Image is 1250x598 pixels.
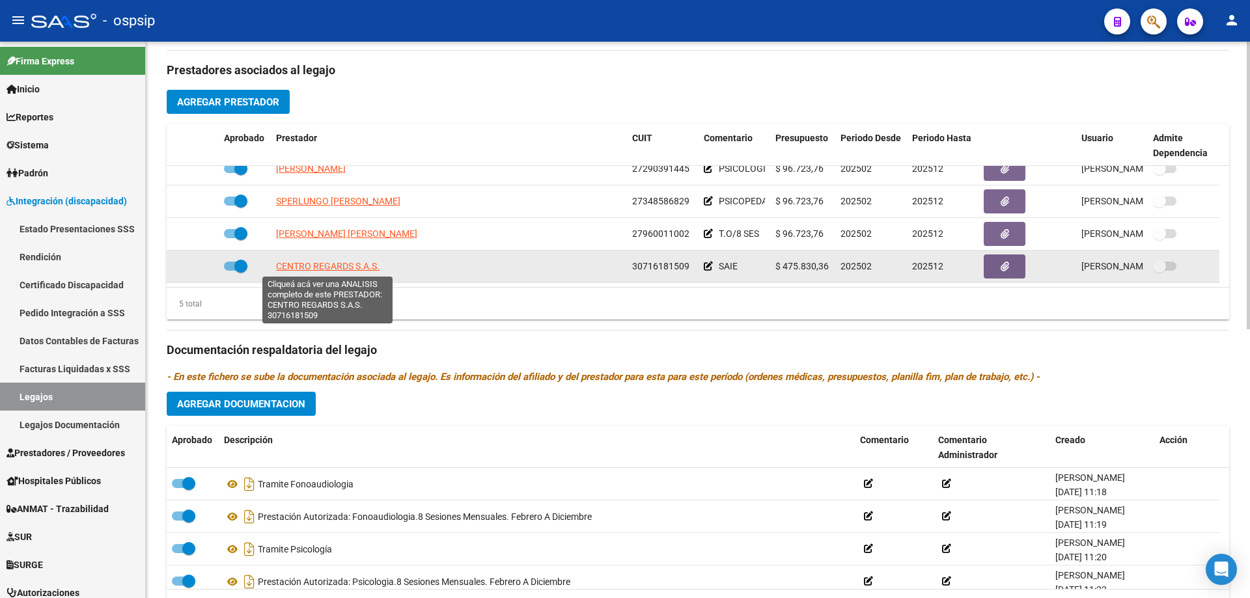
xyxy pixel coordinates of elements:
[167,297,202,311] div: 5 total
[632,133,652,143] span: CUIT
[276,163,346,174] span: [PERSON_NAME]
[167,341,1229,359] h3: Documentación respaldatoria del legajo
[775,196,824,206] span: $ 96.723,76
[1224,12,1240,28] mat-icon: person
[241,474,258,495] i: Descargar documento
[7,166,48,180] span: Padrón
[840,261,872,271] span: 202502
[1206,554,1237,585] div: Open Intercom Messenger
[224,133,264,143] span: Aprobado
[1055,487,1107,497] span: [DATE] 11:18
[933,426,1050,469] datatable-header-cell: Comentario Administrador
[241,539,258,560] i: Descargar documento
[912,196,943,206] span: 202512
[835,124,907,167] datatable-header-cell: Periodo Desde
[912,163,943,174] span: 202512
[912,261,943,271] span: 202512
[224,539,850,560] div: Tramite Psicología
[219,426,855,469] datatable-header-cell: Descripción
[7,558,43,572] span: SURGE
[1154,426,1219,469] datatable-header-cell: Acción
[1081,163,1184,174] span: [PERSON_NAME] [DATE]
[177,96,279,108] span: Agregar Prestador
[7,194,127,208] span: Integración (discapacidad)
[632,261,689,271] span: 30716181509
[1055,435,1085,445] span: Creado
[1160,435,1187,445] span: Acción
[1055,537,1125,548] span: [PERSON_NAME]
[1081,261,1184,271] span: [PERSON_NAME] [DATE]
[7,530,32,544] span: SUR
[775,133,828,143] span: Presupuesto
[7,110,53,124] span: Reportes
[719,196,822,206] span: PSICOPEDAGOGIA/8 SES
[7,54,74,68] span: Firma Express
[224,474,850,495] div: Tramite Fonoaudiologia
[699,124,770,167] datatable-header-cell: Comentario
[840,133,901,143] span: Periodo Desde
[632,196,689,206] span: 27348586829
[1076,124,1148,167] datatable-header-cell: Usuario
[224,506,850,527] div: Prestación Autorizada: Fonoaudiologia.8 Sesiones Mensuales. Febrero A Diciembre
[276,133,317,143] span: Prestador
[632,228,689,239] span: 27960011002
[7,502,109,516] span: ANMAT - Trazabilidad
[1148,124,1219,167] datatable-header-cell: Admite Dependencia
[719,228,759,239] span: T.O/8 SES
[775,163,824,174] span: $ 96.723,76
[276,228,417,239] span: [PERSON_NAME] [PERSON_NAME]
[938,435,997,460] span: Comentario Administrador
[1055,570,1125,580] span: [PERSON_NAME]
[1055,584,1107,595] span: [DATE] 11:22
[167,90,290,114] button: Agregar Prestador
[276,196,400,206] span: SPERLUNGO [PERSON_NAME]
[103,7,155,35] span: - ospsip
[1153,133,1208,158] span: Admite Dependencia
[912,228,943,239] span: 202512
[907,124,979,167] datatable-header-cell: Periodo Hasta
[775,261,829,271] span: $ 475.830,36
[7,138,49,152] span: Sistema
[1055,505,1125,515] span: [PERSON_NAME]
[7,446,125,460] span: Prestadores / Proveedores
[224,435,273,445] span: Descripción
[219,124,271,167] datatable-header-cell: Aprobado
[840,228,872,239] span: 202502
[224,571,850,592] div: Prestación Autorizada: Psicologia.8 Sesiones Mensuales. Febrero A Diciembre
[627,124,699,167] datatable-header-cell: CUIT
[775,228,824,239] span: $ 96.723,76
[271,124,627,167] datatable-header-cell: Prestador
[167,61,1229,79] h3: Prestadores asociados al legajo
[167,371,1040,383] i: - En este fichero se sube la documentación asociada al legajo. Es información del afiliado y del ...
[10,12,26,28] mat-icon: menu
[172,435,212,445] span: Aprobado
[1055,519,1107,530] span: [DATE] 11:19
[241,506,258,527] i: Descargar documento
[167,426,219,469] datatable-header-cell: Aprobado
[770,124,835,167] datatable-header-cell: Presupuesto
[855,426,933,469] datatable-header-cell: Comentario
[1081,196,1184,206] span: [PERSON_NAME] [DATE]
[1055,472,1125,483] span: [PERSON_NAME]
[719,261,738,271] span: SAIE
[912,133,971,143] span: Periodo Hasta
[704,133,753,143] span: Comentario
[7,82,40,96] span: Inicio
[632,163,689,174] span: 27290391445
[276,261,380,271] span: CENTRO REGARDS S.A.S.
[840,196,872,206] span: 202502
[167,392,316,416] button: Agregar Documentacion
[177,398,305,410] span: Agregar Documentacion
[1081,228,1184,239] span: [PERSON_NAME] [DATE]
[860,435,909,445] span: Comentario
[1081,133,1113,143] span: Usuario
[840,163,872,174] span: 202502
[1055,552,1107,562] span: [DATE] 11:20
[719,163,798,174] span: PSICOLOGIA/8 SES
[7,474,101,488] span: Hospitales Públicos
[241,571,258,592] i: Descargar documento
[1050,426,1154,469] datatable-header-cell: Creado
